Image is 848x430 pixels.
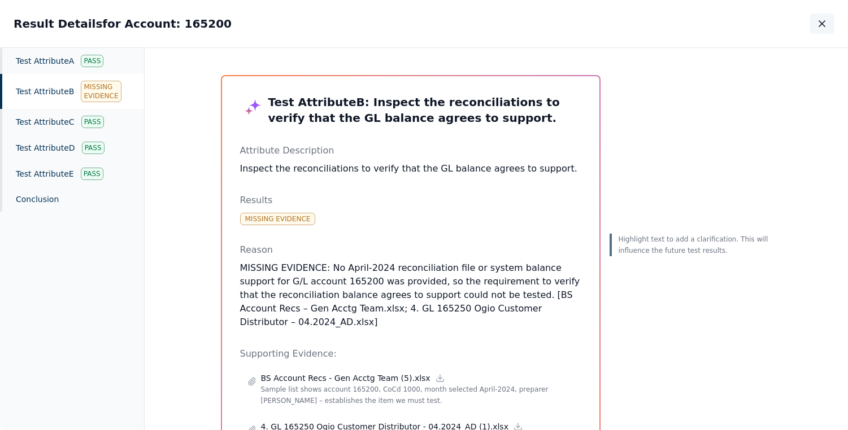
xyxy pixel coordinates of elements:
div: Missing Evidence [81,81,121,102]
p: Attribute Description [240,144,581,157]
p: Results [240,194,581,207]
a: Download file [435,373,445,383]
div: Pass [81,55,103,67]
p: MISSING EVIDENCE: No April-2024 reconciliation file or system balance support for G/L account 165... [240,261,581,329]
p: Highlight text to add a clarification. This will influence the future test results. [619,234,772,256]
h3: Test Attribute B : Inspect the reconciliations to verify that the GL balance agrees to support. [240,94,581,126]
p: Reason [240,243,581,257]
div: Pass [82,142,105,154]
p: Inspect the reconciliations to verify that the GL balance agrees to support. [240,162,581,175]
h2: Result Details for Account: 165200 [14,16,232,32]
div: Pass [81,116,104,128]
div: Missing Evidence [240,213,316,225]
p: BS Account Recs - Gen Acctg Team (5).xlsx [261,372,430,384]
div: Pass [81,168,103,180]
p: Supporting Evidence: [240,347,581,361]
p: Sample list shows account 165200, CoCd 1000, month selected April-2024, preparer [PERSON_NAME] – ... [261,384,574,406]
